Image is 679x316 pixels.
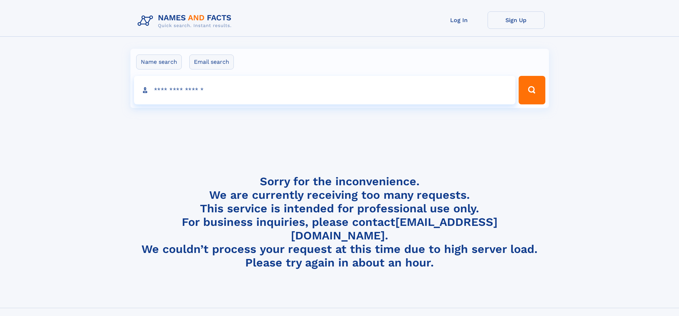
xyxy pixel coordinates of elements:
[135,175,545,270] h4: Sorry for the inconvenience. We are currently receiving too many requests. This service is intend...
[135,11,237,31] img: Logo Names and Facts
[431,11,488,29] a: Log In
[134,76,516,104] input: search input
[136,55,182,69] label: Name search
[291,215,498,242] a: [EMAIL_ADDRESS][DOMAIN_NAME]
[189,55,234,69] label: Email search
[488,11,545,29] a: Sign Up
[519,76,545,104] button: Search Button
